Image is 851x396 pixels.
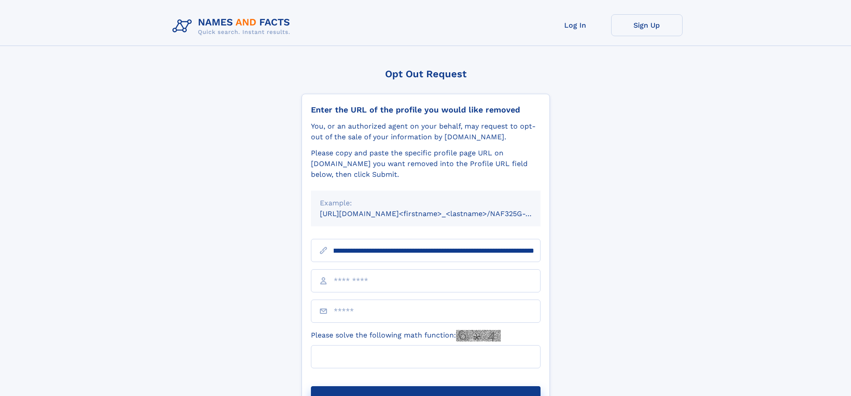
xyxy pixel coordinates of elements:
[169,14,298,38] img: Logo Names and Facts
[311,121,541,142] div: You, or an authorized agent on your behalf, may request to opt-out of the sale of your informatio...
[320,209,558,218] small: [URL][DOMAIN_NAME]<firstname>_<lastname>/NAF325G-xxxxxxxx
[302,68,550,79] div: Opt Out Request
[320,198,532,208] div: Example:
[540,14,611,36] a: Log In
[611,14,683,36] a: Sign Up
[311,330,501,342] label: Please solve the following math function:
[311,105,541,115] div: Enter the URL of the profile you would like removed
[311,148,541,180] div: Please copy and paste the specific profile page URL on [DOMAIN_NAME] you want removed into the Pr...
